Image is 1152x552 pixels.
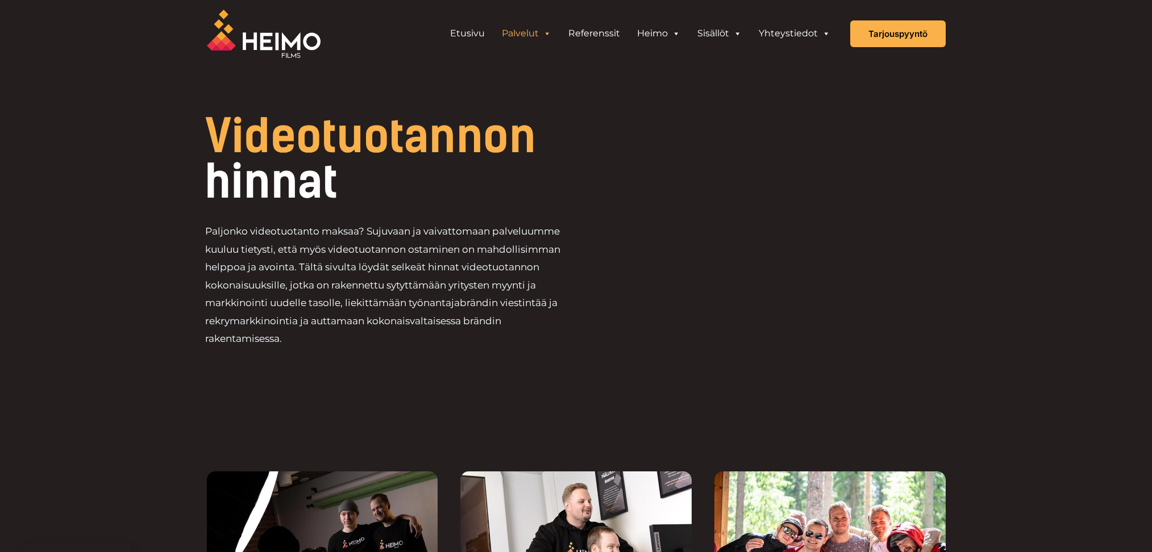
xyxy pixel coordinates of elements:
[205,109,536,164] span: Videotuotannon
[750,22,839,45] a: Yhteystiedot
[560,22,629,45] a: Referenssit
[493,22,560,45] a: Palvelut
[689,22,750,45] a: Sisällöt
[442,22,493,45] a: Etusivu
[207,10,321,58] img: Heimo Filmsin logo
[629,22,689,45] a: Heimo
[850,20,946,47] a: Tarjouspyyntö
[205,223,576,348] p: Paljonko videotuotanto maksaa? Sujuvaan ja vaivattomaan palveluumme kuuluu tietysti, että myös vi...
[436,22,845,45] aside: Header Widget 1
[205,114,654,204] h1: hinnat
